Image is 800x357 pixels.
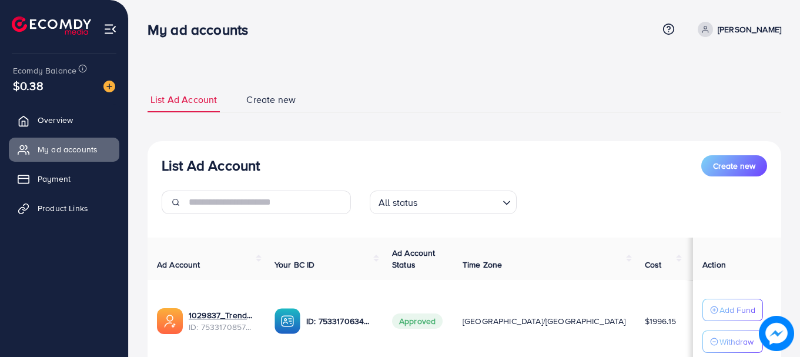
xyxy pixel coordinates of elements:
span: My ad accounts [38,144,98,155]
img: menu [103,22,117,36]
span: Your BC ID [275,259,315,271]
span: Create new [713,160,755,172]
span: Product Links [38,202,88,214]
button: Create new [701,155,767,176]
a: Product Links [9,196,119,220]
span: $0.38 [13,77,43,94]
img: ic-ads-acc.e4c84228.svg [157,308,183,334]
span: Payment [38,173,71,185]
p: [PERSON_NAME] [718,22,781,36]
img: image [759,316,794,351]
span: List Ad Account [150,93,217,106]
h3: List Ad Account [162,157,260,174]
span: Create new [246,93,296,106]
span: Ecomdy Balance [13,65,76,76]
h3: My ad accounts [148,21,257,38]
span: Approved [392,313,443,329]
span: Cost [645,259,662,271]
img: ic-ba-acc.ded83a64.svg [275,308,300,334]
p: Add Fund [719,303,755,317]
span: $1996.15 [645,315,676,327]
span: Action [702,259,726,271]
span: Time Zone [463,259,502,271]
div: <span class='underline'>1029837_Trendy Case_1753953029870</span></br>7533170857322184720 [189,309,256,333]
span: All status [376,194,420,211]
span: Ad Account [157,259,200,271]
button: Withdraw [702,331,763,353]
a: [PERSON_NAME] [693,22,781,37]
button: Add Fund [702,299,763,321]
span: Overview [38,114,73,126]
p: ID: 7533170634600448001 [306,314,373,328]
a: 1029837_Trendy Case_1753953029870 [189,309,256,321]
a: Overview [9,108,119,132]
div: Search for option [370,191,517,214]
img: image [103,81,115,92]
img: logo [12,16,91,35]
a: Payment [9,167,119,191]
span: [GEOGRAPHIC_DATA]/[GEOGRAPHIC_DATA] [463,315,626,327]
a: My ad accounts [9,138,119,161]
span: Ad Account Status [392,247,436,271]
input: Search for option [421,192,498,211]
span: ID: 7533170857322184720 [189,321,256,333]
p: Withdraw [719,335,754,349]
